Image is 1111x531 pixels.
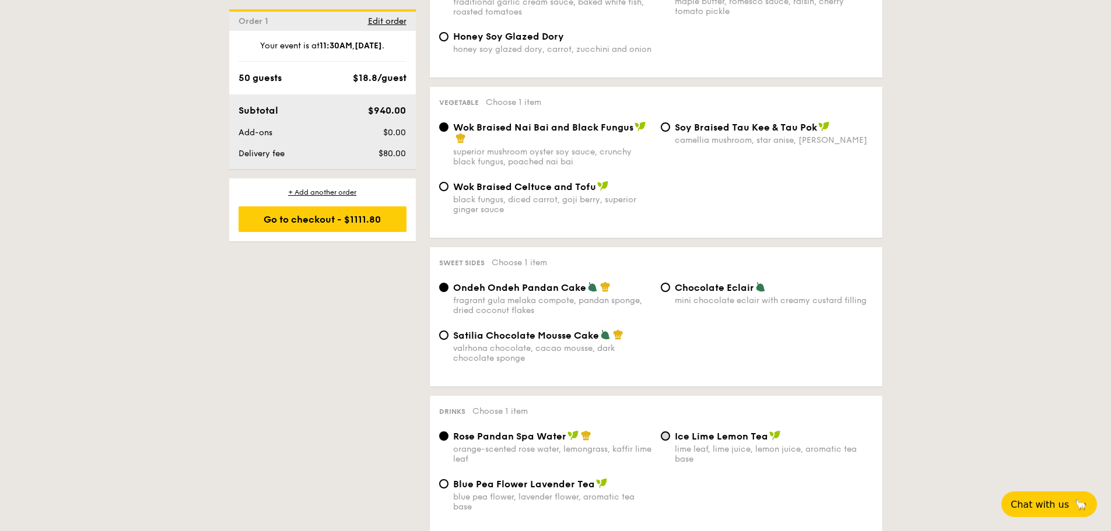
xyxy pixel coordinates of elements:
span: Chat with us [1011,499,1069,510]
div: superior mushroom oyster soy sauce, crunchy black fungus, poached nai bai [453,147,651,167]
div: 50 guests [239,71,282,85]
span: ⁠Soy Braised Tau Kee & Tau Pok [675,122,817,133]
span: Satilia Chocolate Mousse Cake [453,330,599,341]
div: honey soy glazed dory, carrot, zucchini and onion [453,44,651,54]
img: icon-vegetarian.fe4039eb.svg [755,282,766,292]
div: orange-scented rose water, lemongrass, kaffir lime leaf [453,444,651,464]
span: Choose 1 item [486,97,541,107]
input: Satilia Chocolate Mousse Cakevalrhona chocolate, cacao mousse, dark chocolate sponge [439,330,448,340]
input: Wok Braised Nai Bai and Black Fungussuperior mushroom oyster soy sauce, crunchy black fungus, poa... [439,122,448,132]
span: Delivery fee [239,149,285,159]
div: valrhona chocolate, cacao mousse, dark chocolate sponge [453,343,651,363]
span: Honey Soy Glazed Dory [453,31,564,42]
span: Rose Pandan Spa Water [453,431,566,442]
img: icon-chef-hat.a58ddaea.svg [613,329,623,340]
button: Chat with us🦙 [1001,491,1097,517]
img: icon-vegan.f8ff3823.svg [596,478,608,488]
img: icon-vegan.f8ff3823.svg [818,121,830,132]
span: Order 1 [239,16,273,26]
input: Honey Soy Glazed Doryhoney soy glazed dory, carrot, zucchini and onion [439,32,448,41]
img: icon-vegan.f8ff3823.svg [635,121,646,132]
input: Ice Lime Lemon Tealime leaf, lime juice, lemon juice, aromatic tea base [661,431,670,441]
div: black fungus, diced carrot, goji berry, superior ginger sauce [453,195,651,214]
span: $940.00 [368,105,406,116]
span: Chocolate Eclair [675,282,754,293]
span: Sweet sides [439,259,485,267]
span: Ondeh Ondeh Pandan Cake [453,282,586,293]
div: camellia mushroom, star anise, [PERSON_NAME] [675,135,873,145]
img: icon-chef-hat.a58ddaea.svg [600,282,611,292]
img: icon-chef-hat.a58ddaea.svg [581,430,591,441]
img: icon-chef-hat.a58ddaea.svg [455,133,466,143]
img: icon-vegan.f8ff3823.svg [597,181,609,191]
span: Wok Braised Nai Bai and Black Fungus [453,122,633,133]
span: Choose 1 item [472,406,528,416]
span: Choose 1 item [492,258,547,268]
span: $0.00 [383,128,406,138]
input: ⁠Soy Braised Tau Kee & Tau Pokcamellia mushroom, star anise, [PERSON_NAME] [661,122,670,132]
strong: 11:30AM [320,41,352,51]
img: icon-vegan.f8ff3823.svg [769,430,781,441]
img: icon-vegan.f8ff3823.svg [567,430,579,441]
div: fragrant gula melaka compote, pandan sponge, dried coconut flakes [453,296,651,315]
span: Wok Braised Celtuce and Tofu [453,181,596,192]
div: blue pea flower, lavender flower, aromatic tea base [453,492,651,512]
span: Edit order [368,16,406,26]
div: Your event is at , . [239,40,406,62]
div: + Add another order [239,188,406,197]
div: mini chocolate eclair with creamy custard filling [675,296,873,305]
input: Rose Pandan Spa Waterorange-scented rose water, lemongrass, kaffir lime leaf [439,431,448,441]
span: 🦙 [1074,498,1088,511]
input: Chocolate Eclairmini chocolate eclair with creamy custard filling [661,283,670,292]
div: lime leaf, lime juice, lemon juice, aromatic tea base [675,444,873,464]
strong: [DATE] [355,41,382,51]
img: icon-vegetarian.fe4039eb.svg [600,329,611,340]
span: Vegetable [439,99,479,107]
input: Ondeh Ondeh Pandan Cakefragrant gula melaka compote, pandan sponge, dried coconut flakes [439,283,448,292]
img: icon-vegetarian.fe4039eb.svg [587,282,598,292]
span: Blue Pea Flower Lavender Tea [453,479,595,490]
span: Add-ons [239,128,272,138]
input: Wok Braised Celtuce and Tofublack fungus, diced carrot, goji berry, superior ginger sauce [439,182,448,191]
input: Blue Pea Flower Lavender Teablue pea flower, lavender flower, aromatic tea base [439,479,448,488]
div: Go to checkout - $1111.80 [239,206,406,232]
span: $80.00 [378,149,406,159]
div: $18.8/guest [353,71,406,85]
span: Drinks [439,407,465,416]
span: Ice Lime Lemon Tea [675,431,768,442]
span: Subtotal [239,105,278,116]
